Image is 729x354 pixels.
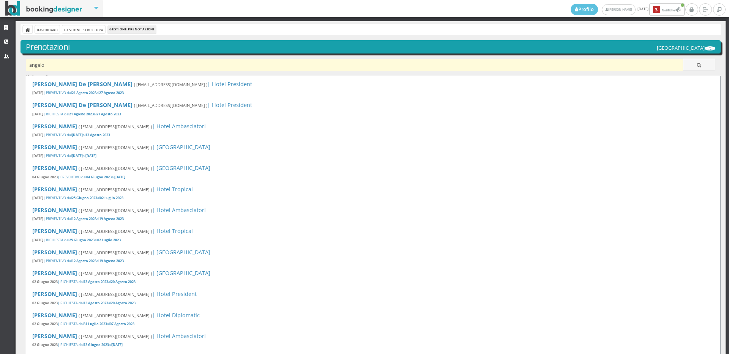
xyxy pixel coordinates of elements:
b: 02 Giugno 2023 [32,279,58,284]
b: [PERSON_NAME] De [PERSON_NAME] [32,101,133,109]
b: 25 Giugno 2023 [72,195,97,200]
small: ( [EMAIL_ADDRESS][DOMAIN_NAME] ) [79,334,152,339]
b: 13 Agosto 2023 [84,301,108,305]
input: Ricerca cliente - (inserisci il codice, il nome, il cognome, il numero di telefono o la mail) [26,59,683,71]
b: 02 Giugno 2023 [32,321,58,326]
b: [DATE] [72,153,83,158]
b: 12 Agosto 2023 [72,258,96,263]
a: [PERSON_NAME] [602,4,636,15]
b: 19 Agosto 2023 [99,258,124,263]
b: [DATE] [32,216,43,221]
div: | PREVENTIVO dal al [32,175,714,180]
h4: | Hotel Tropical [32,228,714,234]
h4: | [GEOGRAPHIC_DATA] [32,270,714,276]
b: 13 Giugno 2023 [84,342,109,347]
button: 3Notifiche [649,3,685,16]
h4: | Hotel President [32,102,714,108]
b: 3 [653,6,660,14]
b: [DATE] [32,238,43,242]
h4: | Hotel President [32,291,714,297]
small: ( [EMAIL_ADDRESS][DOMAIN_NAME] ) [79,228,152,234]
div: | PREVENTIVO dal al [32,154,714,159]
b: 1 risultati [27,74,47,80]
b: [DATE] [32,90,43,95]
b: 04 Giugno 2023 [32,175,58,179]
h4: | Hotel Ambasciatori [32,207,714,213]
div: | RICHIESTA dal al [32,322,714,327]
b: 13 Agosto 2023 [84,279,108,284]
b: [DATE] [85,153,96,158]
b: [PERSON_NAME] [32,269,77,277]
b: [PERSON_NAME] [32,290,77,297]
h4: | Hotel Ambasciatori [32,123,714,129]
h4: | Hotel Diplomatic [32,312,714,318]
small: ( [EMAIL_ADDRESS][DOMAIN_NAME] ) [79,291,152,297]
b: 20 Agosto 2023 [111,301,136,305]
b: 19 Agosto 2023 [99,216,124,221]
b: [PERSON_NAME] [32,312,77,319]
b: [PERSON_NAME] [32,143,77,151]
small: ( [EMAIL_ADDRESS][DOMAIN_NAME] ) [79,208,152,213]
small: ( [EMAIL_ADDRESS][DOMAIN_NAME] ) [79,313,152,318]
b: 25 Giugno 2023 [69,238,95,242]
b: [PERSON_NAME] [32,164,77,171]
div: | RICHIESTA dal al [32,280,714,285]
small: ( [EMAIL_ADDRESS][DOMAIN_NAME] ) [79,145,152,150]
small: ( [EMAIL_ADDRESS][DOMAIN_NAME] ) [79,165,152,171]
small: ( [EMAIL_ADDRESS][DOMAIN_NAME] ) [134,102,207,108]
div: | PREVENTIVO dal al [32,217,714,222]
h4: | Hotel Tropical [32,186,714,192]
b: [DATE] [114,175,125,179]
div: | PREVENTIVO dal al [32,133,714,138]
b: [PERSON_NAME] [32,227,77,234]
div: | RICHIESTA dal al [32,238,714,243]
b: 13 Agosto 2023 [85,132,110,137]
li: Gestione Prenotazioni [108,25,156,34]
b: [PERSON_NAME] De [PERSON_NAME] [32,80,133,88]
b: 21 Agosto 2023 [69,112,94,116]
div: | PREVENTIVO dal al [32,196,714,201]
b: [DATE] [72,132,83,137]
b: [DATE] [32,195,43,200]
b: [PERSON_NAME] [32,123,77,130]
div: | PREVENTIVO dal al [32,91,714,96]
div: | RICHIESTA dal al [32,343,714,348]
h3: Prenotazioni [26,42,716,52]
h4: | [GEOGRAPHIC_DATA] [32,165,714,171]
b: [PERSON_NAME] [32,332,77,340]
b: [DATE] [32,132,43,137]
a: Profilo [571,4,598,15]
div: | RICHIESTA dal al [32,301,714,306]
b: 31 Luglio 2023 [84,321,107,326]
b: 02 Luglio 2023 [100,195,123,200]
b: 02 Giugno 2023 [32,342,58,347]
b: 27 Agosto 2023 [96,112,121,116]
h5: [GEOGRAPHIC_DATA] [657,45,715,51]
b: [DATE] [32,258,43,263]
small: ( [EMAIL_ADDRESS][DOMAIN_NAME] ) [134,82,207,87]
b: 21 Agosto 2023 [72,90,96,95]
small: ( [EMAIL_ADDRESS][DOMAIN_NAME] ) [79,271,152,276]
b: [PERSON_NAME] [32,186,77,193]
small: ( [EMAIL_ADDRESS][DOMAIN_NAME] ) [79,124,152,129]
b: 07 Agosto 2023 [110,321,134,326]
b: [DATE] [112,342,123,347]
b: 20 Agosto 2023 [111,279,136,284]
div: | PREVENTIVO dal al [32,259,714,264]
small: ( [EMAIL_ADDRESS][DOMAIN_NAME] ) [79,250,152,255]
h4: | Hotel President [32,81,714,87]
b: 02 Giugno 2023 [32,301,58,305]
b: [PERSON_NAME] [32,249,77,256]
b: [PERSON_NAME] [32,206,77,214]
h4: | Hotel Ambasciatori [32,333,714,339]
img: BookingDesigner.com [5,1,82,16]
b: 27 Agosto 2023 [99,90,124,95]
img: ea773b7e7d3611ed9c9d0608f5526cb6.png [705,46,715,50]
h4: | [GEOGRAPHIC_DATA] [32,249,714,255]
b: 02 Luglio 2023 [97,238,121,242]
h4: | [GEOGRAPHIC_DATA] [32,144,714,150]
span: [DATE] [571,3,685,16]
b: 04 Giugno 2023 [86,175,112,179]
b: [DATE] [32,112,43,116]
a: Gestione Struttura [62,25,105,33]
